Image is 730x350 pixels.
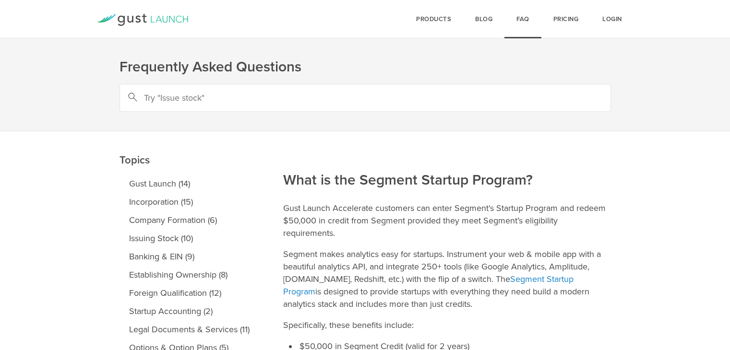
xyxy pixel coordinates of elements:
a: Banking & EIN (9) [120,247,259,266]
a: Issuing Stock (10) [120,229,259,247]
a: Incorporation (15) [120,193,259,211]
a: Establishing Ownership (8) [120,266,259,284]
a: Legal Documents & Services (11) [120,320,259,338]
p: Specifically, these benefits include: [283,319,611,331]
a: Foreign Qualification (12) [120,284,259,302]
h1: Frequently Asked Questions [120,58,611,77]
p: Gust Launch Accelerate customers can enter Segment's Startup Program and redeem $50,000 in credit... [283,202,611,239]
a: Startup Accounting (2) [120,302,259,320]
input: Try "Issue stock" [120,84,611,112]
h2: Topics [120,86,259,170]
a: Company Formation (6) [120,211,259,229]
a: Gust Launch (14) [120,175,259,193]
h2: What is the Segment Startup Program? [283,106,611,190]
p: Segment makes analytics easy for startups. Instrument your web & mobile app with a beautiful anal... [283,248,611,310]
